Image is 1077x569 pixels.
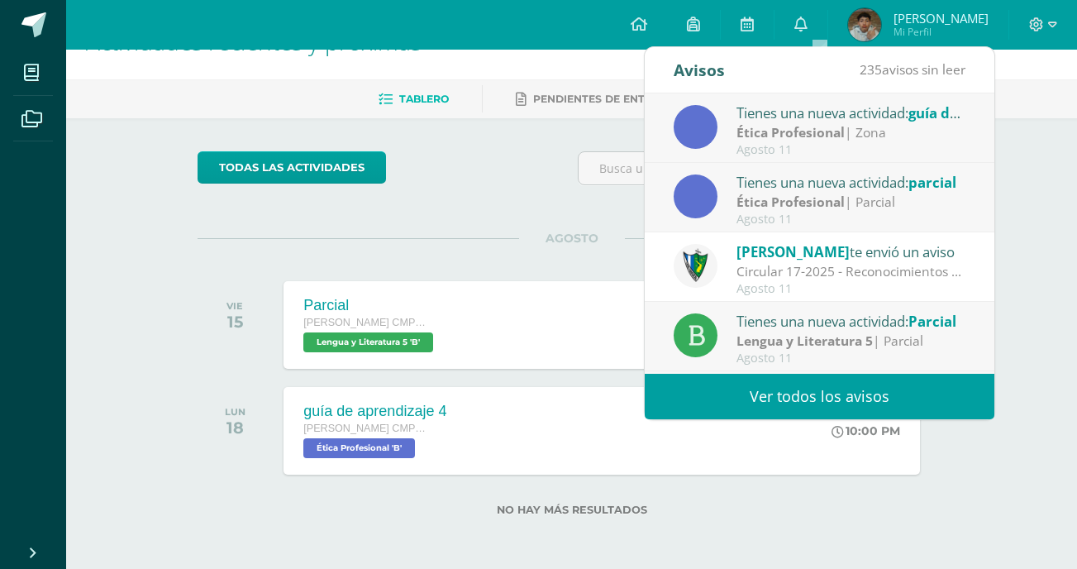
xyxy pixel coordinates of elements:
img: 9f174a157161b4ddbe12118a61fed988.png [674,244,717,288]
span: Mi Perfil [894,25,989,39]
div: VIE [226,300,243,312]
div: Tienes una nueva actividad: [736,310,966,332]
div: 10:00 PM [832,423,900,438]
div: | Parcial [736,332,966,351]
div: Agosto 11 [736,143,966,157]
a: Ver todos los avisos [645,374,994,419]
span: parcial [908,173,956,192]
strong: Ética Profesional [736,193,845,211]
div: Parcial [303,297,437,314]
div: Agosto 11 [736,351,966,366]
a: Pendientes de entrega [516,86,674,112]
div: Agosto 11 [736,213,966,227]
span: [PERSON_NAME] [736,242,850,261]
div: Tienes una nueva actividad: [736,171,966,193]
span: Pendientes de entrega [533,93,674,105]
a: Tablero [379,86,449,112]
span: AGOSTO [519,231,625,246]
label: No hay más resultados [198,504,946,516]
span: 235 [860,60,882,79]
div: Agosto 11 [736,282,966,296]
span: Lengua y Literatura 5 'B' [303,332,433,352]
div: te envió un aviso [736,241,966,262]
div: 18 [225,418,245,438]
div: Circular 17-2025 - Reconocimientos a la LXXVI Promoción - Evaluaciones de Unidad: Estimados padre... [736,262,966,281]
input: Busca una actividad próxima aquí... [579,152,945,184]
span: Tablero [399,93,449,105]
div: Tienes una nueva actividad: [736,102,966,123]
strong: Lengua y Literatura 5 [736,332,873,350]
div: guía de aprendizaje 4 [303,403,446,420]
span: Parcial [908,312,956,331]
span: [PERSON_NAME] [894,10,989,26]
span: Ética Profesional 'B' [303,438,415,458]
a: todas las Actividades [198,151,386,184]
strong: Ética Profesional [736,123,845,141]
div: Avisos [674,47,725,93]
span: guía de aprendizaje 4 [908,103,1055,122]
span: [PERSON_NAME] CMP Bachillerato en CCLL con Orientación en Computación [303,423,427,434]
div: 15 [226,312,243,332]
div: | Zona [736,123,966,142]
div: | Parcial [736,193,966,212]
div: LUN [225,406,245,418]
img: 7ae2895e5327fb7d9bac5f92124a37e4.png [848,8,881,41]
span: avisos sin leer [860,60,965,79]
span: [PERSON_NAME] CMP Bachillerato en CCLL con Orientación en Computación [303,317,427,328]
